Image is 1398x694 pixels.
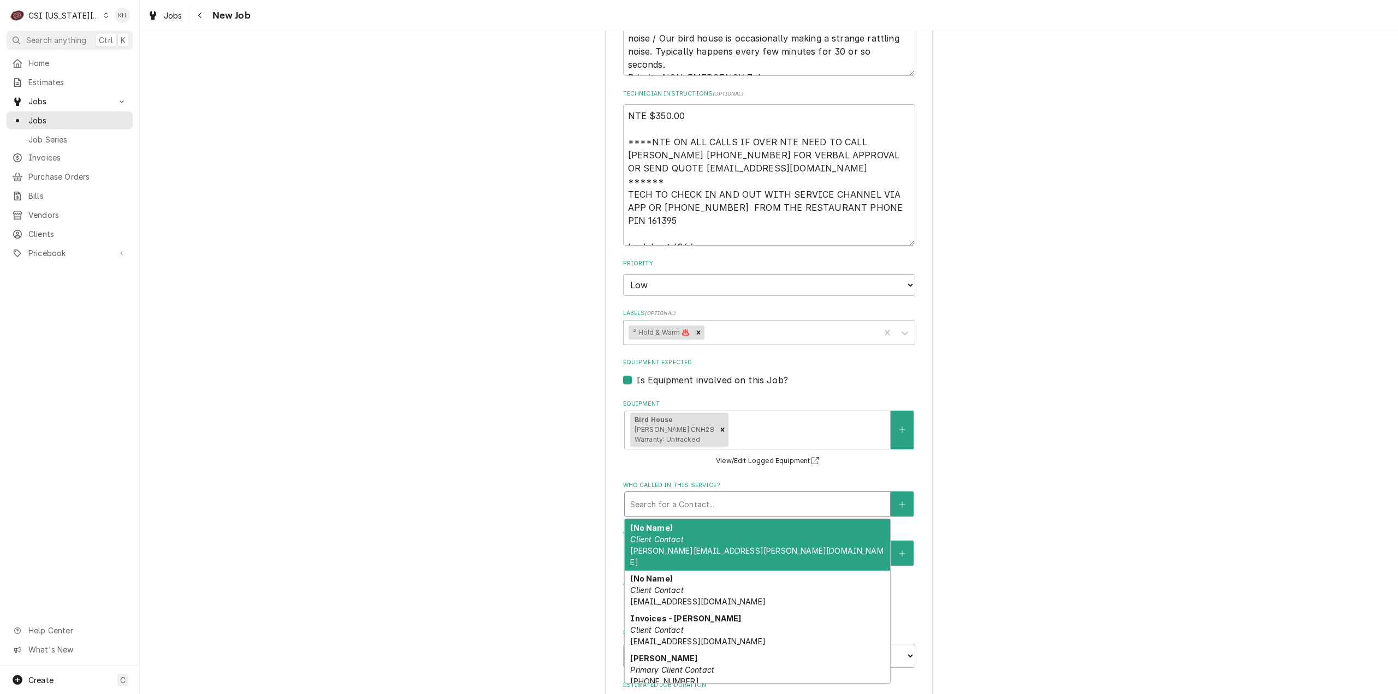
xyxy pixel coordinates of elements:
span: [EMAIL_ADDRESS][DOMAIN_NAME] [630,597,765,606]
strong: [PERSON_NAME] [630,654,697,663]
textarea: NTE $350.00 ****NTE ON ALL CALLS IF OVER NTE NEED TO CALL [PERSON_NAME] [PHONE_NUMBER] FOR VERBAL... [623,104,915,246]
span: [PERSON_NAME] CNH28 Warranty: Untracked [635,425,714,443]
strong: Bird House [635,416,673,424]
svg: Create New Contact [899,501,905,508]
div: Remove ² Hold & Warm ♨️ [692,325,704,340]
svg: Create New Contact [899,550,905,557]
span: Bills [28,190,127,201]
div: Equipment Expected [623,358,915,386]
div: Estimated Arrival Time [623,628,915,667]
span: C [120,674,126,686]
div: Equipment [623,400,915,467]
button: Create New Contact [891,491,914,517]
span: Help Center [28,625,126,636]
span: Ctrl [99,34,113,46]
div: KH [115,8,130,23]
a: Go to Jobs [7,92,133,110]
input: Date [623,644,765,668]
a: Estimates [7,73,133,91]
div: Labels [623,309,915,345]
div: CSI Kansas City's Avatar [10,8,25,23]
span: ( optional ) [645,310,676,316]
label: Who should the tech(s) ask for? [623,530,915,539]
a: Jobs [7,111,133,129]
label: Priority [623,259,915,268]
span: [EMAIL_ADDRESS][DOMAIN_NAME] [630,637,765,646]
div: Who called in this service? [623,481,915,517]
strong: (No Name) [630,523,672,532]
span: Home [28,57,127,69]
label: Estimated Job Duration [623,681,915,690]
span: Job Series [28,134,127,145]
div: Kelsey Hetlage's Avatar [115,8,130,23]
span: Jobs [28,96,111,107]
a: Go to Pricebook [7,244,133,262]
a: Clients [7,225,133,243]
a: Home [7,54,133,72]
span: Pricebook [28,247,111,259]
a: Bills [7,187,133,205]
div: Priority [623,259,915,296]
span: Jobs [28,115,127,126]
span: New Job [209,8,251,23]
span: Estimates [28,76,127,88]
div: Remove [object Object] [716,413,728,447]
div: Who should the tech(s) ask for? [623,530,915,566]
div: Technician Instructions [623,90,915,246]
span: Create [28,675,54,685]
a: Purchase Orders [7,168,133,186]
a: Invoices [7,149,133,167]
em: Primary Client Contact [630,665,714,674]
div: CSI [US_STATE][GEOGRAPHIC_DATA] [28,10,100,21]
strong: (No Name) [630,574,672,583]
span: [PERSON_NAME][EMAIL_ADDRESS][PERSON_NAME][DOMAIN_NAME] [630,546,883,567]
a: Jobs [143,7,187,25]
label: Technician Instructions [623,90,915,98]
label: Equipment Expected [623,358,915,367]
span: Clients [28,228,127,240]
button: View/Edit Logged Equipment [714,454,824,468]
em: Client Contact [630,625,683,634]
svg: Create New Equipment [899,426,905,434]
label: Estimated Arrival Time [623,628,915,637]
button: Create New Equipment [891,411,914,449]
span: Invoices [28,152,127,163]
span: What's New [28,644,126,655]
a: Go to What's New [7,640,133,659]
div: C [10,8,25,23]
a: Job Series [7,131,133,149]
a: Vendors [7,206,133,224]
label: Labels [623,309,915,318]
em: Client Contact [630,535,683,544]
button: Create New Contact [891,541,914,566]
div: ² Hold & Warm ♨️ [629,325,692,340]
div: Attachments [623,579,915,615]
button: Search anythingCtrlK [7,31,133,50]
label: Attachments [623,579,915,588]
button: Navigate back [192,7,209,24]
span: K [121,34,126,46]
a: Go to Help Center [7,621,133,639]
span: Search anything [26,34,86,46]
span: Jobs [164,10,182,21]
strong: Invoices - [PERSON_NAME] [630,614,741,623]
span: ( optional ) [713,91,743,97]
em: Client Contact [630,585,683,595]
label: Equipment [623,400,915,408]
span: Purchase Orders [28,171,127,182]
label: Is Equipment involved on this Job? [636,373,788,387]
span: Vendors [28,209,127,221]
label: Who called in this service? [623,481,915,490]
